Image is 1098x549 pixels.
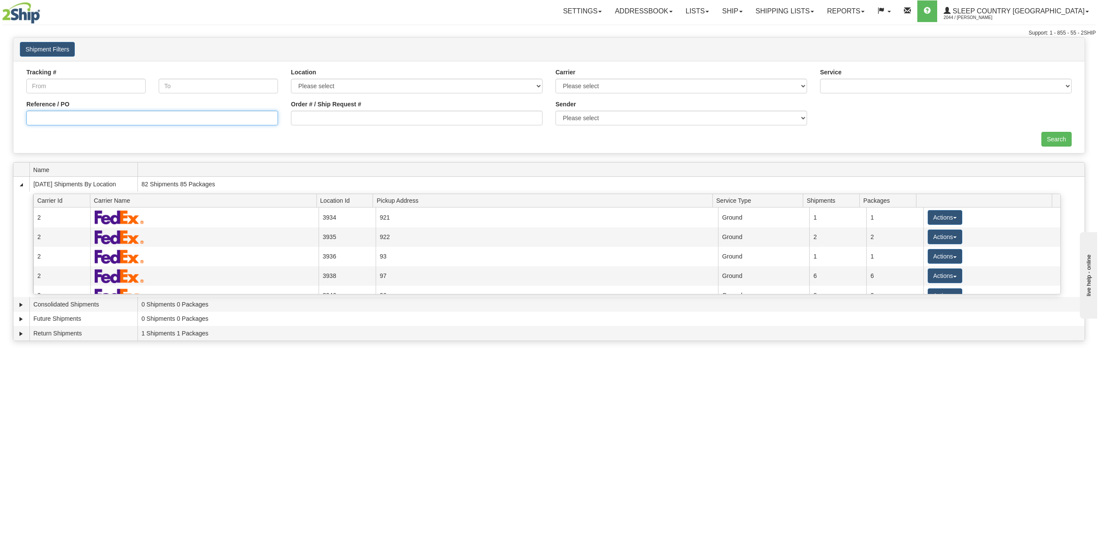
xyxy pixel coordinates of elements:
[319,227,376,247] td: 3935
[555,100,576,109] label: Sender
[807,194,859,207] span: Shipments
[137,326,1085,341] td: 1 Shipments 1 Packages
[94,194,316,207] span: Carrier Name
[95,230,144,244] img: FedEx Express®
[291,100,361,109] label: Order # / Ship Request #
[820,68,842,77] label: Service
[809,266,866,286] td: 6
[809,286,866,305] td: 2
[679,0,715,22] a: Lists
[928,288,962,303] button: Actions
[26,100,70,109] label: Reference / PO
[944,13,1009,22] span: 2044 / [PERSON_NAME]
[376,286,718,305] td: 96
[17,315,26,323] a: Expand
[33,266,90,286] td: 2
[608,0,679,22] a: Addressbook
[718,266,809,286] td: Ground
[555,68,575,77] label: Carrier
[556,0,608,22] a: Settings
[809,227,866,247] td: 2
[863,194,916,207] span: Packages
[376,207,718,227] td: 921
[319,247,376,266] td: 3936
[26,68,56,77] label: Tracking #
[809,247,866,266] td: 1
[17,180,26,189] a: Collapse
[26,79,146,93] input: From
[137,312,1085,326] td: 0 Shipments 0 Packages
[715,0,749,22] a: Ship
[33,247,90,266] td: 2
[33,163,137,176] span: Name
[866,227,923,247] td: 2
[37,194,90,207] span: Carrier Id
[95,288,144,303] img: FedEx Express®
[716,194,803,207] span: Service Type
[809,207,866,227] td: 1
[17,329,26,338] a: Expand
[937,0,1095,22] a: Sleep Country [GEOGRAPHIC_DATA] 2044 / [PERSON_NAME]
[376,247,718,266] td: 93
[29,177,137,192] td: [DATE] Shipments By Location
[33,227,90,247] td: 2
[718,207,809,227] td: Ground
[1078,230,1097,319] iframe: chat widget
[928,249,962,264] button: Actions
[137,177,1085,192] td: 82 Shipments 85 Packages
[20,42,75,57] button: Shipment Filters
[159,79,278,93] input: To
[29,326,137,341] td: Return Shipments
[2,29,1096,37] div: Support: 1 - 855 - 55 - 2SHIP
[137,297,1085,312] td: 0 Shipments 0 Packages
[377,194,712,207] span: Pickup Address
[6,7,80,14] div: live help - online
[718,247,809,266] td: Ground
[820,0,871,22] a: Reports
[866,207,923,227] td: 1
[29,297,137,312] td: Consolidated Shipments
[376,266,718,286] td: 97
[749,0,820,22] a: Shipping lists
[33,207,90,227] td: 2
[866,286,923,305] td: 2
[866,266,923,286] td: 6
[2,2,40,24] img: logo2044.jpg
[291,68,316,77] label: Location
[29,312,137,326] td: Future Shipments
[320,194,373,207] span: Location Id
[928,230,962,244] button: Actions
[33,286,90,305] td: 2
[376,227,718,247] td: 922
[951,7,1085,15] span: Sleep Country [GEOGRAPHIC_DATA]
[319,266,376,286] td: 3938
[866,247,923,266] td: 1
[319,286,376,305] td: 3946
[718,227,809,247] td: Ground
[95,210,144,224] img: FedEx Express®
[928,210,962,225] button: Actions
[718,286,809,305] td: Ground
[1041,132,1072,147] input: Search
[928,268,962,283] button: Actions
[95,269,144,283] img: FedEx Express®
[95,249,144,264] img: FedEx Express®
[17,300,26,309] a: Expand
[319,207,376,227] td: 3934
